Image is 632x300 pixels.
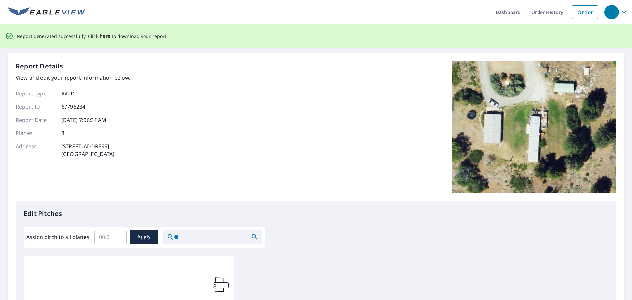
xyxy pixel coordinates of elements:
p: Report Details [16,61,63,71]
input: 00.0 [94,228,127,246]
img: EV Logo [8,7,86,17]
a: Order [572,5,598,19]
p: [DATE] 7:06:34 AM [61,116,107,124]
p: [STREET_ADDRESS] [GEOGRAPHIC_DATA] [61,142,115,158]
button: Apply [130,230,158,244]
p: View and edit your report information below. [16,74,131,82]
label: Assign pitch to all planes [26,233,89,241]
p: Planes [16,129,55,137]
img: Top image [452,61,616,193]
p: Report ID [16,103,55,111]
p: Report Date [16,116,55,124]
p: Report Type [16,90,55,97]
p: Address [16,142,55,158]
p: 67796234 [61,103,85,111]
p: 8 [61,129,64,137]
span: Apply [135,233,153,241]
button: here [100,32,111,40]
p: AA2D [61,90,75,97]
p: Report generated successfully. Click to download your report. [17,32,168,40]
p: Edit Pitches [24,209,608,219]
